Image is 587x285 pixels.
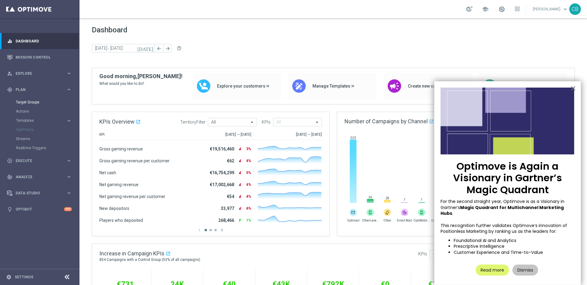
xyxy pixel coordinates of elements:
div: Templates [16,116,79,125]
a: Dashboard [16,33,72,49]
li: Prescriptive Intelligence [454,244,574,250]
i: keyboard_arrow_right [66,174,72,180]
span: Analyze [16,175,66,179]
i: lightbulb [7,207,13,212]
span: For the second straight year, Optimove is as a Visionary in Gartner’s [441,198,566,211]
i: keyboard_arrow_right [66,190,72,196]
li: Customer Experience and Time-to-Value [454,250,574,256]
div: Data Studio [7,190,66,196]
i: keyboard_arrow_right [66,70,72,76]
div: Dashboard [7,33,72,49]
i: track_changes [7,174,13,180]
div: Explore [7,71,66,76]
div: OptiPromo [16,125,79,134]
span: keyboard_arrow_down [562,6,569,13]
i: equalizer [7,38,13,44]
a: Actions [16,109,64,114]
div: CB [569,3,581,15]
i: settings [6,274,12,280]
div: Execute [7,158,66,164]
a: Mission Control [16,49,72,65]
a: Streams [16,136,64,141]
a: Settings [15,275,33,279]
a: [PERSON_NAME] [532,5,569,14]
a: Realtime Triggers [16,146,64,150]
div: Realtime Triggers [16,143,79,153]
span: Execute [16,159,66,163]
i: keyboard_arrow_right [66,158,72,164]
div: Actions [16,107,79,116]
p: This recognition further validates Optimove’s innovation of Positionless Marketing by ranking us ... [441,223,574,235]
div: Optibot [7,201,72,217]
div: Templates [16,119,66,122]
div: Plan [7,87,66,92]
i: keyboard_arrow_right [66,118,72,124]
li: Foundational AI and Analytics [454,238,574,244]
a: Target Groups [16,100,64,105]
div: Analyze [7,174,66,180]
span: Plan [16,88,66,92]
div: Target Groups [16,98,79,107]
span: Explore [16,72,66,75]
div: +10 [64,207,72,211]
button: Read more [476,265,509,276]
i: gps_fixed [7,87,13,92]
i: person_search [7,71,13,76]
button: Dismiss [512,265,538,276]
p: Optimove is Again a Visionary in Gartner’s Magic Quadrant [441,161,574,196]
span: school [482,6,489,13]
div: Streams [16,134,79,143]
a: Optibot [16,201,64,217]
span: . [452,210,453,216]
strong: Magic Quadrant for Multichannel Marketing Hubs [441,204,565,217]
i: play_circle_outline [7,158,13,164]
span: Templates [16,119,60,122]
span: Data Studio [16,191,66,195]
i: keyboard_arrow_right [66,87,72,92]
button: Close [570,83,576,93]
div: Mission Control [7,49,72,65]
